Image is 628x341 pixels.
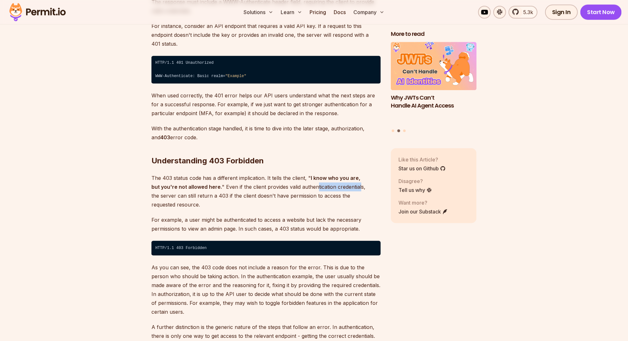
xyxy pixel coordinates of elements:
div: Posts [391,42,477,133]
li: 2 of 3 [391,42,477,126]
img: Why JWTs Can’t Handle AI Agent Access [391,42,477,90]
img: Permit logo [6,1,69,23]
button: Go to slide 3 [403,129,406,132]
a: Star us on Github [398,165,446,172]
p: As you can see, the 403 code does not include a reason for the error. This is due to the person w... [151,263,381,316]
button: Go to slide 1 [392,129,394,132]
button: Learn [278,6,305,18]
h2: Understanding 403 Forbidden [151,130,381,166]
span: 5.3k [519,8,533,16]
h3: Why JWTs Can’t Handle AI Agent Access [391,94,477,110]
p: Want more? [398,199,448,207]
a: Why JWTs Can’t Handle AI Agent AccessWhy JWTs Can’t Handle AI Agent Access [391,42,477,126]
a: Tell us why [398,186,432,194]
code: HTTP/1.1 403 Forbidden [151,241,381,255]
code: HTTP/1.1 401 Unauthorized ⁠ WWW-Authenticate: Basic realm= [151,56,381,84]
strong: 403 [160,134,170,141]
p: Disagree? [398,177,432,185]
p: With the authentication stage handled, it is time to dive into the later stage, authorization, an... [151,124,381,142]
button: Go to slide 2 [398,129,400,132]
h2: More to read [391,30,477,38]
a: Start Now [580,4,622,20]
p: For example, a user might be authenticated to access a website but lack the necessary permissions... [151,215,381,233]
a: 5.3k [509,6,538,18]
a: Join our Substack [398,208,448,215]
p: For instance, consider an API endpoint that requires a valid API key. If a request to this endpoi... [151,22,381,48]
p: When used correctly, the 401 error helps our API users understand what the next steps are for a s... [151,91,381,118]
a: Pricing [307,6,329,18]
a: Sign In [545,4,578,20]
button: Company [351,6,387,18]
p: The 403 status code has a different implication. It tells the client, " " Even if the client prov... [151,174,381,209]
button: Solutions [241,6,276,18]
span: "Example" [225,74,246,78]
a: Docs [331,6,349,18]
p: Like this Article? [398,156,446,163]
